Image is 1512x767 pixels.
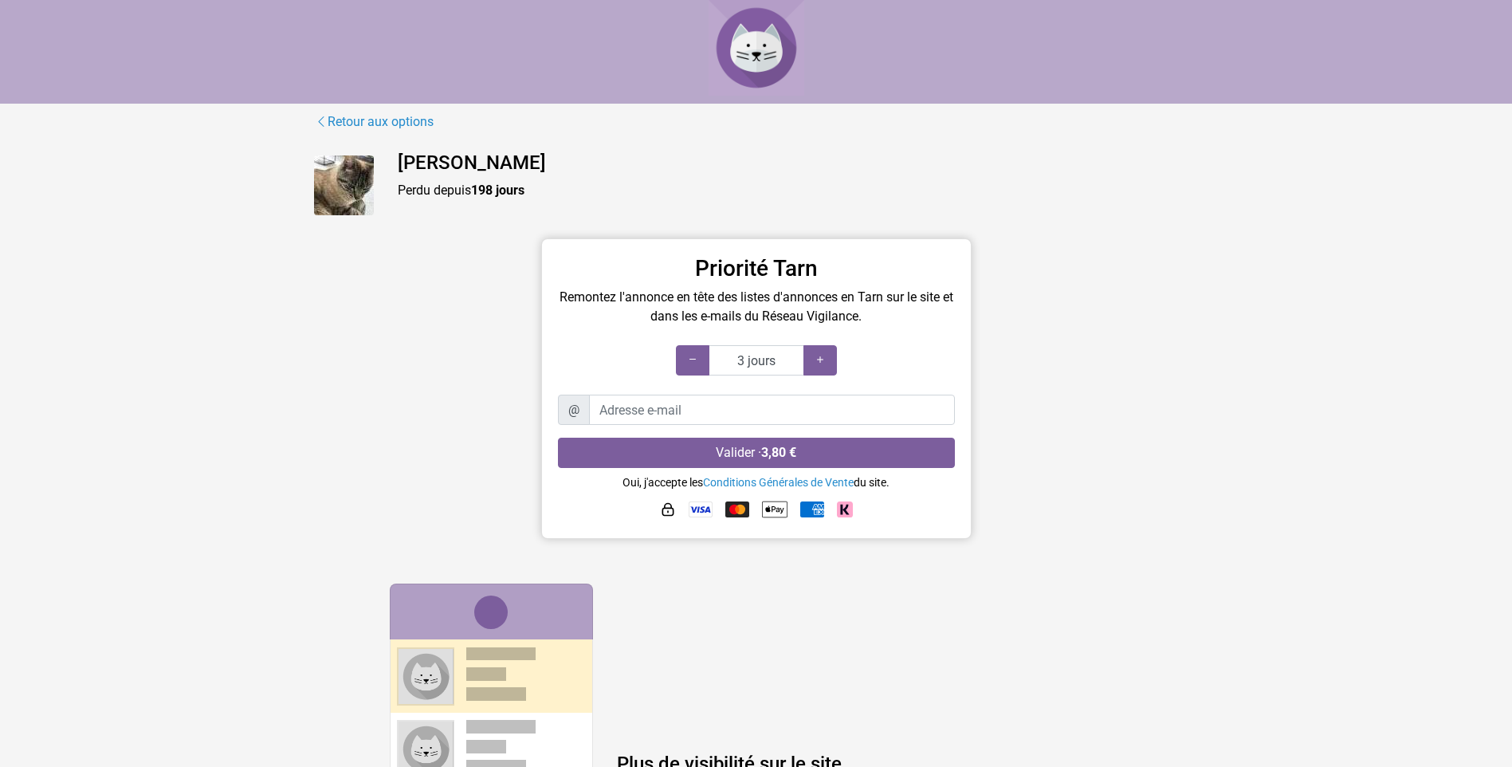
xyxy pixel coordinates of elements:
h3: Priorité Tarn [558,255,955,282]
img: Klarna [837,501,853,517]
span: @ [558,395,590,425]
p: Perdu depuis [398,181,1199,200]
h4: [PERSON_NAME] [398,151,1199,175]
input: Adresse e-mail [589,395,955,425]
p: Remontez l'annonce en tête des listes d'annonces en Tarn sur le site et dans les e-mails du Résea... [558,288,955,326]
img: Apple Pay [762,497,787,522]
img: Mastercard [725,501,749,517]
button: Valider ·3,80 € [558,438,955,468]
img: Visa [689,501,713,517]
a: Retour aux options [314,112,434,132]
strong: 198 jours [471,183,524,198]
strong: 3,80 € [761,445,796,460]
small: Oui, j'accepte les du site. [622,476,890,489]
img: American Express [800,501,824,517]
img: HTTPS : paiement sécurisé [660,501,676,517]
a: Conditions Générales de Vente [703,476,854,489]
